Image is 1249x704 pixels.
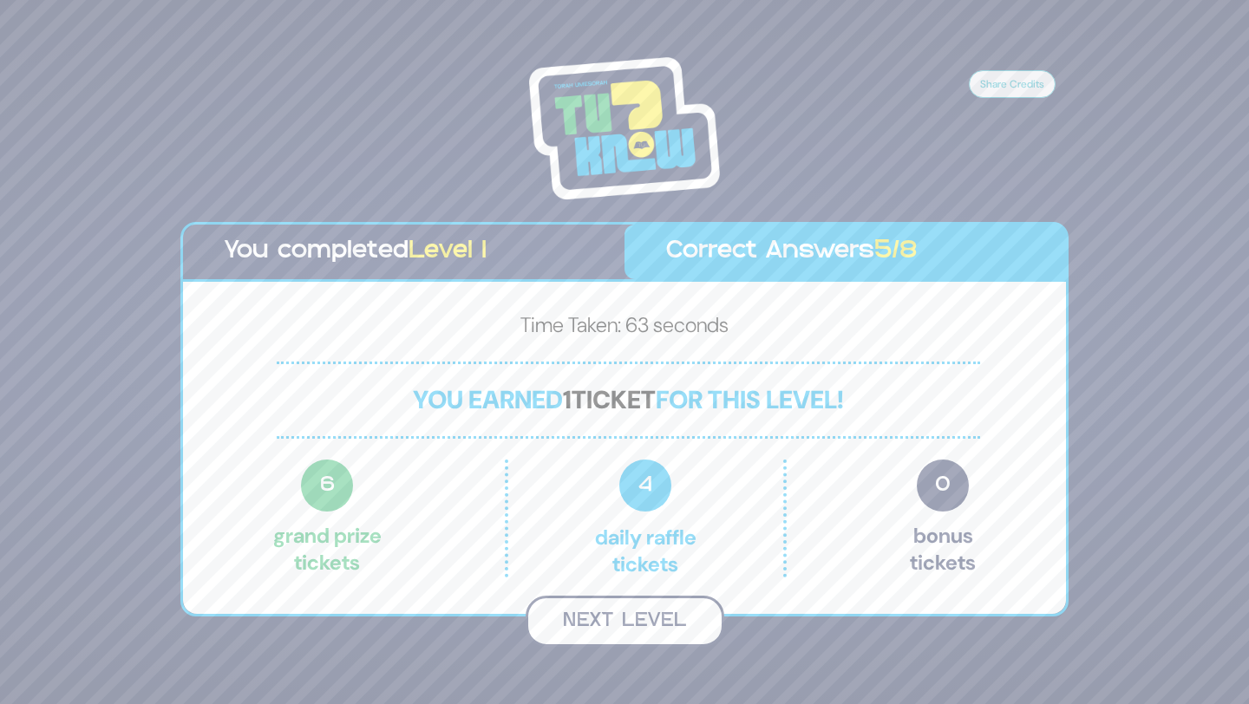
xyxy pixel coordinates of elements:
[225,233,583,271] p: You completed
[969,70,1056,98] button: Share Credits
[545,460,746,577] p: Daily Raffle tickets
[874,240,918,263] span: 5/8
[563,383,572,416] span: 1
[409,240,487,263] span: Level 1
[666,233,1024,271] p: Correct Answers
[301,460,353,512] span: 6
[910,460,976,577] p: Bonus tickets
[413,383,844,416] span: You earned for this level!
[619,460,671,512] span: 4
[273,460,382,577] p: Grand Prize tickets
[917,460,969,512] span: 0
[526,596,724,647] button: Next Level
[572,383,656,416] span: ticket
[529,57,720,199] img: Tournament Logo
[211,310,1038,348] p: Time Taken: 63 seconds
